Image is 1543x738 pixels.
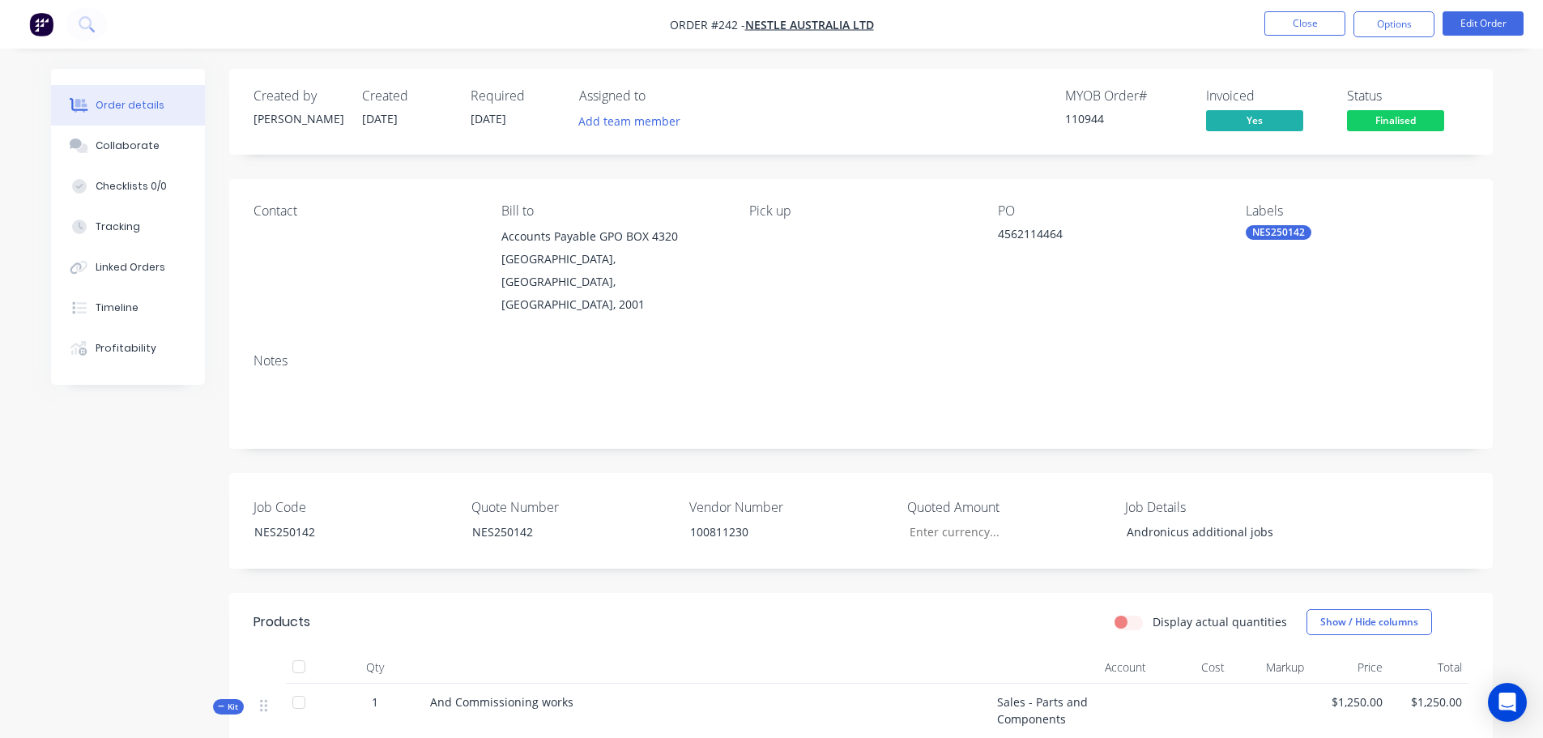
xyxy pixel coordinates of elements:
span: And Commissioning works [430,694,573,710]
div: Accounts Payable GPO BOX 4320[GEOGRAPHIC_DATA], [GEOGRAPHIC_DATA], [GEOGRAPHIC_DATA], 2001 [501,225,723,316]
span: $1,250.00 [1396,693,1462,710]
button: Finalised [1347,110,1444,134]
div: Profitability [96,341,156,356]
div: [GEOGRAPHIC_DATA], [GEOGRAPHIC_DATA], [GEOGRAPHIC_DATA], 2001 [501,248,723,316]
div: Created [362,88,451,104]
div: Linked Orders [96,260,165,275]
a: Nestle Australia Ltd [745,17,874,32]
div: Required [471,88,560,104]
div: MYOB Order # [1065,88,1187,104]
div: Sales - Parts and Components [991,684,1153,738]
button: Add team member [579,110,689,132]
div: PO [998,203,1220,219]
div: Tracking [96,220,140,234]
div: 4562114464 [998,225,1200,248]
span: 1 [372,693,378,710]
div: Invoiced [1206,88,1328,104]
button: Checklists 0/0 [51,166,205,207]
div: 100811230 [677,520,880,544]
div: Account [991,651,1153,684]
button: Options [1353,11,1434,37]
div: Collaborate [96,139,160,153]
button: Profitability [51,328,205,369]
div: [PERSON_NAME] [254,110,343,127]
span: [DATE] [471,111,506,126]
div: NES250142 [241,520,444,544]
div: Open Intercom Messenger [1488,683,1527,722]
span: Kit [218,701,239,713]
div: Contact [254,203,475,219]
button: Close [1264,11,1345,36]
label: Job Details [1125,497,1328,517]
label: Quoted Amount [907,497,1110,517]
label: Display actual quantities [1153,613,1287,630]
div: NES250142 [459,520,662,544]
div: Labels [1246,203,1468,219]
span: $1,250.00 [1317,693,1383,710]
div: Accounts Payable GPO BOX 4320 [501,225,723,248]
div: Total [1389,651,1468,684]
div: Kit [213,699,244,715]
span: [DATE] [362,111,398,126]
div: Products [254,612,310,632]
button: Edit Order [1443,11,1524,36]
label: Job Code [254,497,456,517]
button: Show / Hide columns [1306,609,1432,635]
div: Andronicus additional jobs [1114,520,1316,544]
div: Order details [96,98,164,113]
div: Price [1311,651,1390,684]
div: Created by [254,88,343,104]
div: NES250142 [1246,225,1311,240]
div: Cost [1153,651,1232,684]
button: Timeline [51,288,205,328]
div: Bill to [501,203,723,219]
div: Status [1347,88,1468,104]
div: Timeline [96,301,139,315]
div: Pick up [749,203,971,219]
div: Notes [254,353,1468,369]
span: Yes [1206,110,1303,130]
div: 110944 [1065,110,1187,127]
button: Order details [51,85,205,126]
label: Quote Number [471,497,674,517]
button: Tracking [51,207,205,247]
button: Linked Orders [51,247,205,288]
button: Collaborate [51,126,205,166]
img: Factory [29,12,53,36]
div: Markup [1231,651,1311,684]
div: Qty [326,651,424,684]
button: Add team member [569,110,688,132]
span: Finalised [1347,110,1444,130]
div: Assigned to [579,88,741,104]
div: Checklists 0/0 [96,179,167,194]
input: Enter currency... [896,520,1110,544]
label: Vendor Number [689,497,892,517]
span: Order #242 - [670,17,745,32]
